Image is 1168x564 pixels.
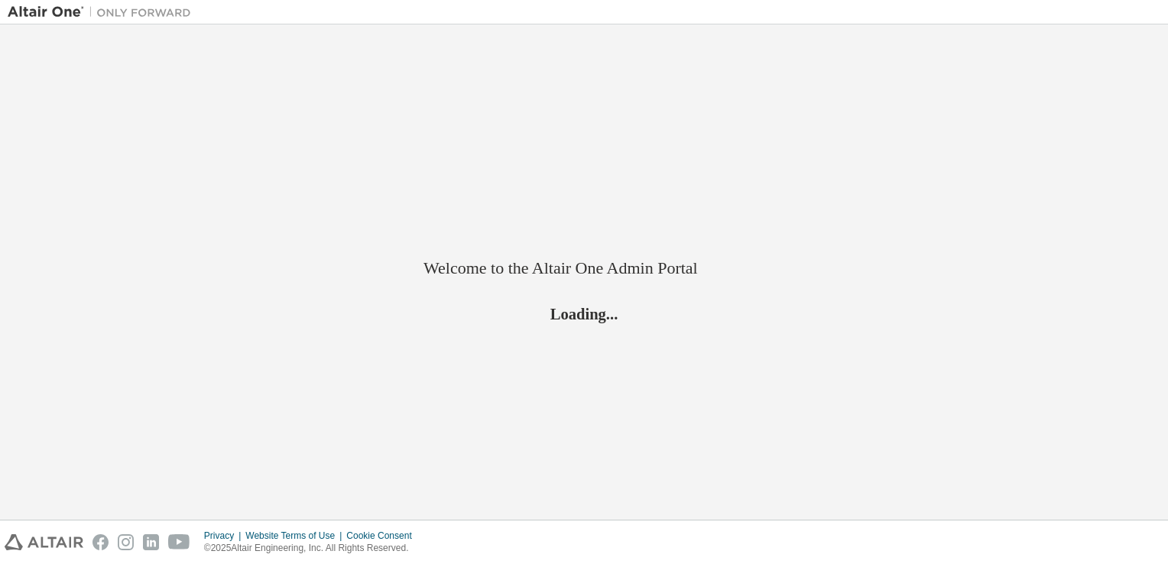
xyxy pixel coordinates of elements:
div: Cookie Consent [346,530,420,542]
h2: Loading... [423,304,745,324]
img: linkedin.svg [143,534,159,550]
div: Website Terms of Use [245,530,346,542]
img: youtube.svg [168,534,190,550]
img: altair_logo.svg [5,534,83,550]
img: facebook.svg [92,534,109,550]
div: Privacy [204,530,245,542]
h2: Welcome to the Altair One Admin Portal [423,258,745,279]
img: instagram.svg [118,534,134,550]
p: © 2025 Altair Engineering, Inc. All Rights Reserved. [204,542,421,555]
img: Altair One [8,5,199,20]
